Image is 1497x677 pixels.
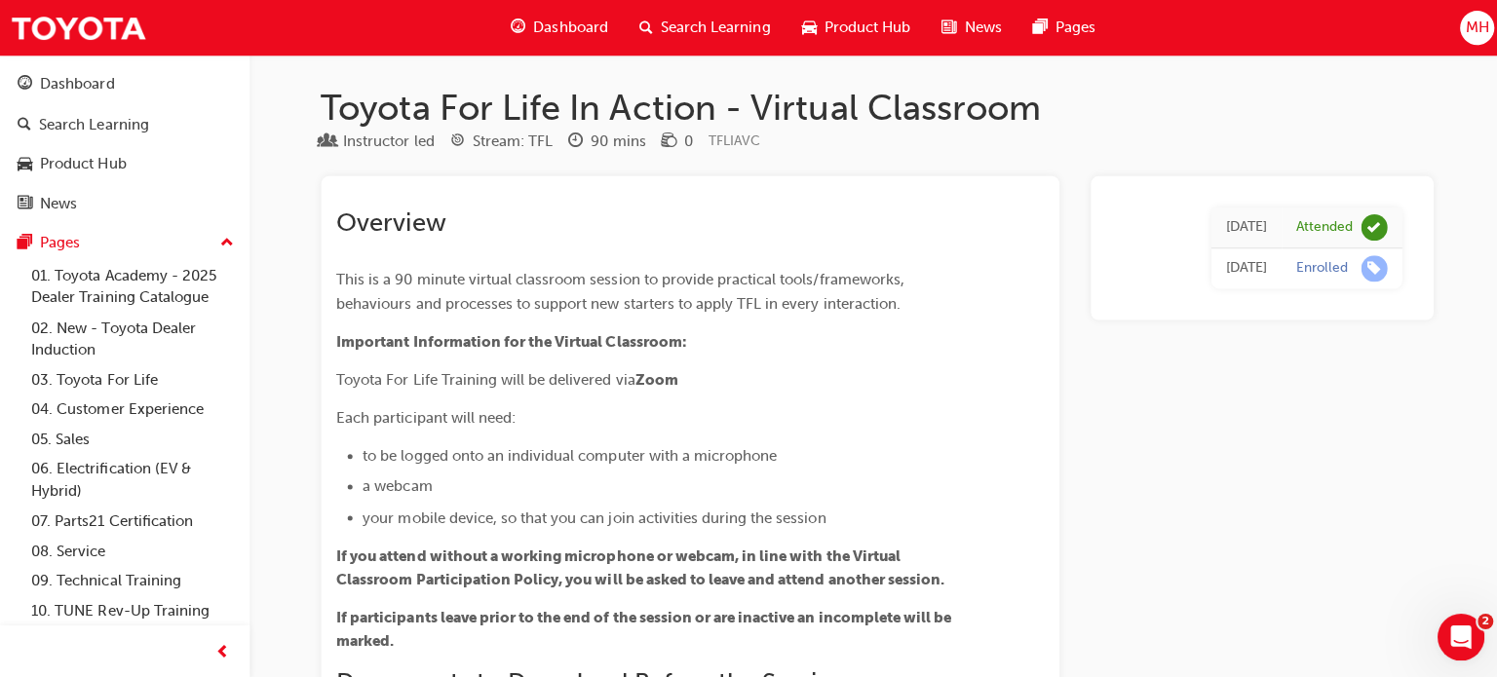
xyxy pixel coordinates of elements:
[706,132,757,148] span: Learning resource code
[471,130,551,152] div: Stream: TFL
[18,76,32,94] span: guage-icon
[320,132,334,150] span: learningResourceType_INSTRUCTOR_LED-icon
[783,8,922,48] a: car-iconProduct Hub
[938,16,952,40] span: news-icon
[23,452,241,504] a: 06. Electrification (EV & Hybrid)
[658,17,767,39] span: Search Learning
[335,407,514,425] span: Each participant will need:
[8,62,241,224] button: DashboardSearch LearningProduct HubNews
[1431,611,1478,658] iframe: Intercom live chat
[1355,213,1381,240] span: learningRecordVerb_ATTEND-icon
[8,224,241,260] button: Pages
[531,17,605,39] span: Dashboard
[448,129,551,153] div: Stream
[362,445,774,463] span: to be logged onto an individual computer with a microphone
[659,132,673,150] span: money-icon
[335,606,950,647] span: If participants leave prior to the end of the session or are inactive an incomplete will be marked.
[23,312,241,363] a: 02. New - Toyota Dealer Induction
[633,369,675,387] span: Zoom
[566,129,643,153] div: Duration
[23,423,241,453] a: 05. Sales
[362,475,431,493] span: a webcam
[335,545,940,585] span: If you attend without a working microphone or webcam, in line with the Virtual Classroom Particip...
[320,129,433,153] div: Type
[798,16,813,40] span: car-icon
[39,113,148,135] div: Search Learning
[219,230,233,255] span: up-icon
[821,17,906,39] span: Product Hub
[509,16,523,40] span: guage-icon
[922,8,1013,48] a: news-iconNews
[681,130,690,152] div: 0
[566,132,581,150] span: clock-icon
[448,132,463,150] span: target-icon
[18,195,32,212] span: news-icon
[1453,11,1487,45] button: MH
[621,8,783,48] a: search-iconSearch Learning
[342,130,433,152] div: Instructor led
[320,86,1427,129] h1: Toyota For Life In Action - Virtual Classroom
[8,185,241,221] a: News
[40,231,80,253] div: Pages
[1051,17,1091,39] span: Pages
[8,145,241,181] a: Product Hub
[23,393,241,423] a: 04. Customer Experience
[960,17,997,39] span: News
[1013,8,1106,48] a: pages-iconPages
[18,116,31,133] span: search-icon
[659,129,690,153] div: Price
[493,8,621,48] a: guage-iconDashboard
[1290,217,1347,236] div: Attended
[1028,16,1043,40] span: pages-icon
[1355,254,1381,281] span: learningRecordVerb_ENROLL-icon
[1290,258,1342,277] div: Enrolled
[362,507,823,524] span: your mobile device, so that you can join activities during the session
[8,106,241,142] a: Search Learning
[335,207,444,237] span: Overview
[23,504,241,534] a: 07. Parts21 Certification
[8,66,241,102] a: Dashboard
[335,270,904,311] span: This is a 90 minute virtual classroom session to provide practical tools/frameworks, behaviours a...
[18,155,32,172] span: car-icon
[23,260,241,312] a: 01. Toyota Academy - 2025 Dealer Training Catalogue
[1471,611,1486,626] span: 2
[23,363,241,394] a: 03. Toyota For Life
[1458,17,1481,39] span: MH
[1220,256,1261,279] div: Mon Feb 17 2025 13:35:54 GMT+1100 (Australian Eastern Daylight Time)
[40,192,77,214] div: News
[40,152,126,174] div: Product Hub
[23,563,241,593] a: 09. Technical Training
[214,638,229,662] span: prev-icon
[335,369,633,387] span: Toyota For Life Training will be delivered via
[1220,215,1261,238] div: Wed Apr 23 2025 15:00:00 GMT+1000 (Australian Eastern Standard Time)
[18,234,32,251] span: pages-icon
[23,534,241,564] a: 08. Service
[23,593,241,623] a: 10. TUNE Rev-Up Training
[335,331,684,349] span: Important Information for the Virtual Classroom:
[636,16,650,40] span: search-icon
[40,73,114,95] div: Dashboard
[10,6,146,50] img: Trak
[589,130,643,152] div: 90 mins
